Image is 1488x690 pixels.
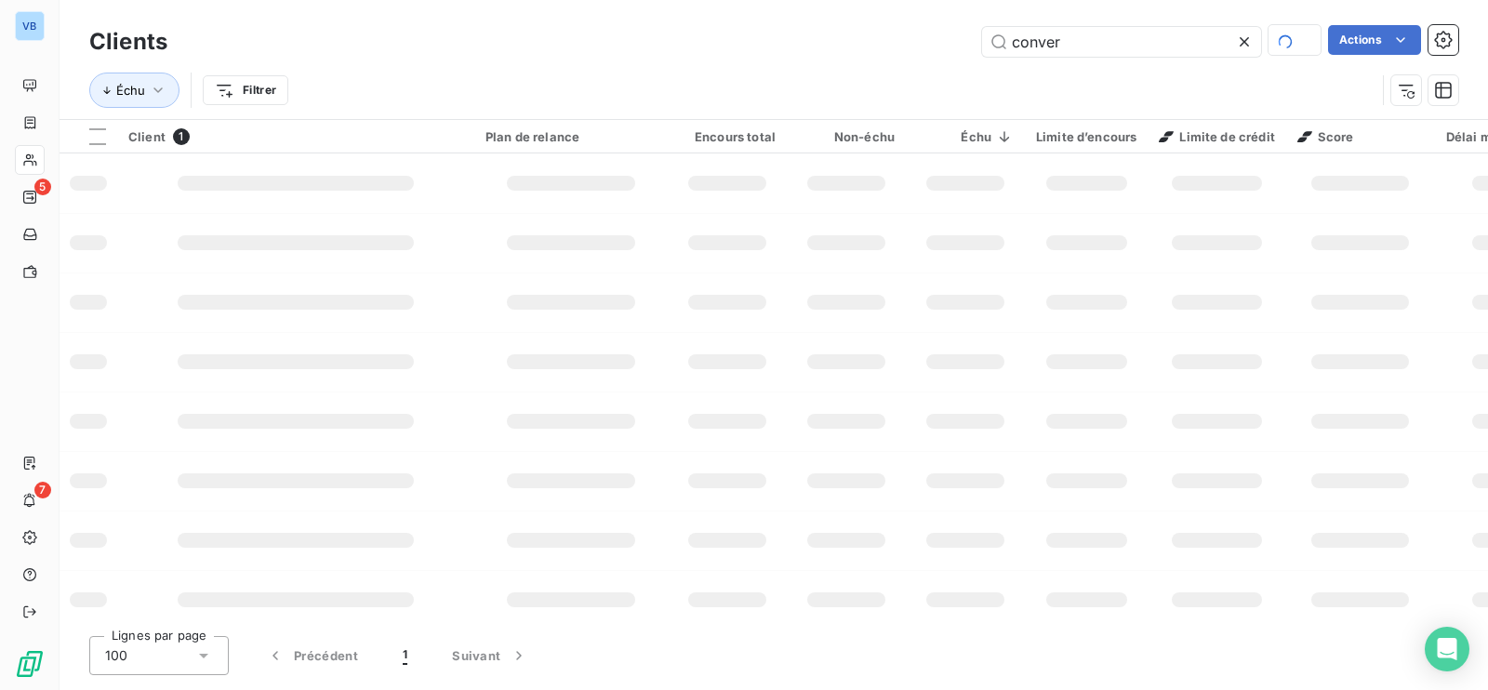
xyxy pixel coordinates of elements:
[128,129,166,144] span: Client
[105,646,127,665] span: 100
[1425,627,1469,671] div: Open Intercom Messenger
[34,179,51,195] span: 5
[403,646,407,665] span: 1
[380,636,430,675] button: 1
[173,128,190,145] span: 1
[203,75,288,105] button: Filtrer
[982,27,1261,57] input: Rechercher
[917,129,1014,144] div: Échu
[798,129,895,144] div: Non-échu
[89,25,167,59] h3: Clients
[1328,25,1421,55] button: Actions
[15,11,45,41] div: VB
[1159,129,1274,144] span: Limite de crédit
[15,649,45,679] img: Logo LeanPay
[430,636,551,675] button: Suivant
[116,83,145,98] span: Échu
[89,73,179,108] button: Échu
[15,182,44,212] a: 5
[485,129,657,144] div: Plan de relance
[34,482,51,498] span: 7
[244,636,380,675] button: Précédent
[1036,129,1136,144] div: Limite d’encours
[679,129,776,144] div: Encours total
[1297,129,1354,144] span: Score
